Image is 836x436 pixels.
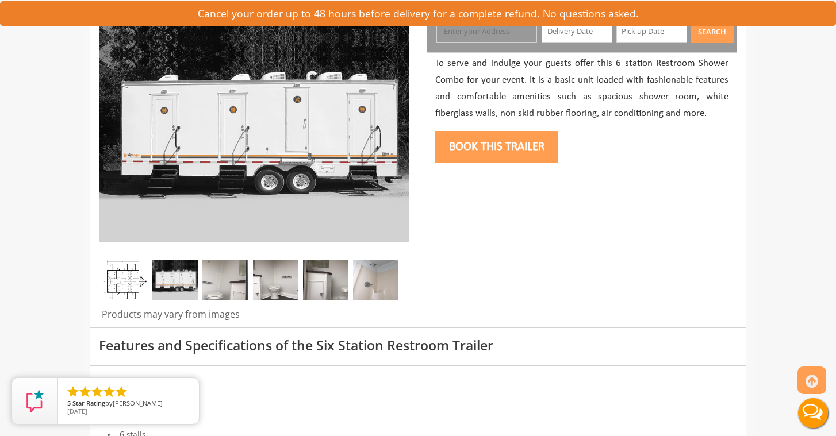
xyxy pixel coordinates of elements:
[253,260,298,300] img: Inside view of a stall and sink of Six Station Restroom Shower Combo Trailer
[67,399,71,407] span: 5
[72,399,105,407] span: Star Rating
[152,260,198,300] img: Full image for six shower combo restroom trailer
[542,20,612,43] input: Delivery Date
[691,20,734,43] button: Search
[353,260,398,300] img: Inside view of a shower of Six Station Restroom Shower Combo Trailer
[24,389,47,412] img: Review Rating
[66,385,80,399] li: 
[616,20,687,43] input: Pick up Date
[99,402,737,415] li: 6 sinks
[435,56,728,122] p: To serve and indulge your guests offer this 6 station Restroom Shower Combo for your event. It is...
[67,407,87,415] span: [DATE]
[99,338,737,353] h3: Features and Specifications of the Six Station Restroom Trailer
[90,385,104,399] li: 
[99,376,737,389] li: 32x32 Shower room
[790,390,836,436] button: Live Chat
[99,389,737,402] li: Mirrors
[67,400,190,408] span: by
[99,415,737,429] li: Waste basket
[114,385,128,399] li: 
[113,399,163,407] span: [PERSON_NAME]
[99,308,409,327] div: Products may vary from images
[303,260,348,300] img: Inside view of a stall and sink of Six Station Restroom Shower Combo Trailer
[435,131,558,163] button: Book this trailer
[102,260,147,300] img: Floor Plan of 6 station restroom shower combo trailer
[102,385,116,399] li: 
[78,385,92,399] li: 
[202,260,248,300] img: Inside view of a stall of Six Station Restroom Shower Combo Trailer
[436,20,538,43] input: Enter your Address
[99,13,409,242] img: Full image for six shower combo restroom trailer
